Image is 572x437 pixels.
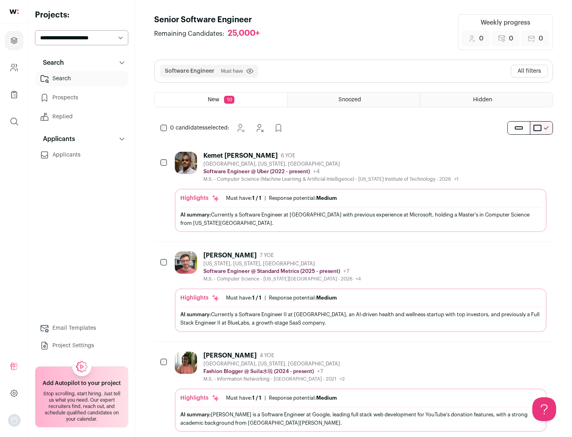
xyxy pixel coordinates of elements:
span: 0 [509,34,513,43]
a: Applicants [35,147,128,163]
a: Project Settings [35,338,128,354]
button: Hide [251,120,267,136]
ul: | [226,395,337,401]
div: [US_STATE], [US_STATE], [GEOGRAPHIC_DATA] [203,261,361,267]
button: Add to Prospects [271,120,286,136]
span: 0 [539,34,543,43]
iframe: Help Scout Beacon - Open [532,397,556,421]
div: M.S. - Information Networking - [GEOGRAPHIC_DATA] - 2021 [203,376,345,382]
span: Remaining Candidates: [154,29,224,39]
img: ebffc8b94a612106133ad1a79c5dcc917f1f343d62299c503ebb759c428adb03.jpg [175,352,197,374]
span: AI summary: [180,412,211,417]
div: Response potential: [269,295,337,301]
div: Kemet [PERSON_NAME] [203,152,278,160]
span: +7 [343,269,350,274]
div: Must have: [226,195,261,201]
a: [PERSON_NAME] 4 YOE [GEOGRAPHIC_DATA], [US_STATE], [GEOGRAPHIC_DATA] Fashion Blogger @ Suila水啦 (2... [175,352,547,432]
span: AI summary: [180,312,211,317]
span: +4 [356,277,361,281]
a: Kemet [PERSON_NAME] 6 YOE [GEOGRAPHIC_DATA], [US_STATE], [GEOGRAPHIC_DATA] Software Engineer @ Ub... [175,152,547,232]
div: M.S. - Computer Science - [US_STATE][GEOGRAPHIC_DATA] - 2026 [203,276,361,282]
button: Search [35,55,128,71]
span: Medium [316,295,337,300]
ul: | [226,295,337,301]
div: Highlights [180,294,220,302]
div: M.S. - Computer Science (Machine Learning & Artificial Intelligence) - [US_STATE] Institute of Te... [203,176,458,182]
span: Hidden [473,97,492,102]
button: Open dropdown [8,414,21,427]
span: 0 candidates [170,125,205,131]
span: 10 [224,96,234,104]
div: [GEOGRAPHIC_DATA], [US_STATE], [GEOGRAPHIC_DATA] [203,361,345,367]
span: +2 [340,377,345,381]
span: Medium [316,395,337,400]
span: +7 [317,369,323,374]
span: 4 YOE [260,352,274,359]
h2: Projects: [35,10,128,21]
a: Email Templates [35,320,128,336]
p: Software Engineer @ Uber (2022 - present) [203,168,310,175]
div: Currently a Software Engineer at [GEOGRAPHIC_DATA] with previous experience at Microsoft, holding... [180,211,541,227]
span: selected: [170,124,229,132]
p: Software Engineer @ Standard Metrics (2025 - present) [203,268,340,275]
a: Company Lists [5,85,23,104]
span: Medium [316,195,337,201]
p: Fashion Blogger @ Suila水啦 (2024 - present) [203,368,314,375]
button: Snooze [232,120,248,136]
div: [PERSON_NAME] [203,251,257,259]
span: 1 / 1 [252,395,261,400]
a: Hidden [420,93,553,107]
span: 1 / 1 [252,195,261,201]
button: Applicants [35,131,128,147]
a: [PERSON_NAME] 7 YOE [US_STATE], [US_STATE], [GEOGRAPHIC_DATA] Software Engineer @ Standard Metric... [175,251,547,332]
button: Software Engineer [165,67,214,75]
span: 1 / 1 [252,295,261,300]
a: Add Autopilot to your project Stop scrolling, start hiring. Just tell us what you need. Our exper... [35,366,128,427]
div: Stop scrolling, start hiring. Just tell us what you need. Our expert recruiters find, reach out, ... [40,391,123,422]
div: Highlights [180,194,220,202]
div: Currently a Software Engineer II at [GEOGRAPHIC_DATA], an AI-driven health and wellness startup w... [180,310,541,327]
img: wellfound-shorthand-0d5821cbd27db2630d0214b213865d53afaa358527fdda9d0ea32b1df1b89c2c.svg [10,10,19,14]
h1: Senior Software Engineer [154,14,268,25]
span: Snoozed [338,97,361,102]
div: [GEOGRAPHIC_DATA], [US_STATE], [GEOGRAPHIC_DATA] [203,161,458,167]
div: Response potential: [269,195,337,201]
div: Weekly progress [481,18,530,27]
span: +1 [454,177,458,182]
ul: | [226,195,337,201]
span: 0 [479,34,483,43]
a: Replied [35,109,128,125]
h2: Add Autopilot to your project [43,379,121,387]
span: +4 [313,169,320,174]
p: Search [38,58,64,68]
a: Snoozed [288,93,420,107]
img: nopic.png [8,414,21,427]
a: Prospects [35,90,128,106]
div: Highlights [180,394,220,402]
div: 25,000+ [228,29,260,39]
div: Response potential: [269,395,337,401]
a: Search [35,71,128,87]
button: All filters [511,65,548,77]
span: New [208,97,219,102]
span: 7 YOE [260,252,274,259]
div: [PERSON_NAME] is a Software Engineer at Google, leading full stack web development for YouTube's ... [180,410,541,427]
span: Must have [221,68,243,74]
img: 92c6d1596c26b24a11d48d3f64f639effaf6bd365bf059bea4cfc008ddd4fb99.jpg [175,251,197,274]
a: Projects [5,31,23,50]
span: AI summary: [180,212,211,217]
img: 927442a7649886f10e33b6150e11c56b26abb7af887a5a1dd4d66526963a6550.jpg [175,152,197,174]
a: Company and ATS Settings [5,58,23,77]
div: Must have: [226,395,261,401]
div: Must have: [226,295,261,301]
span: 6 YOE [281,153,295,159]
p: Applicants [38,134,75,144]
div: [PERSON_NAME] [203,352,257,360]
